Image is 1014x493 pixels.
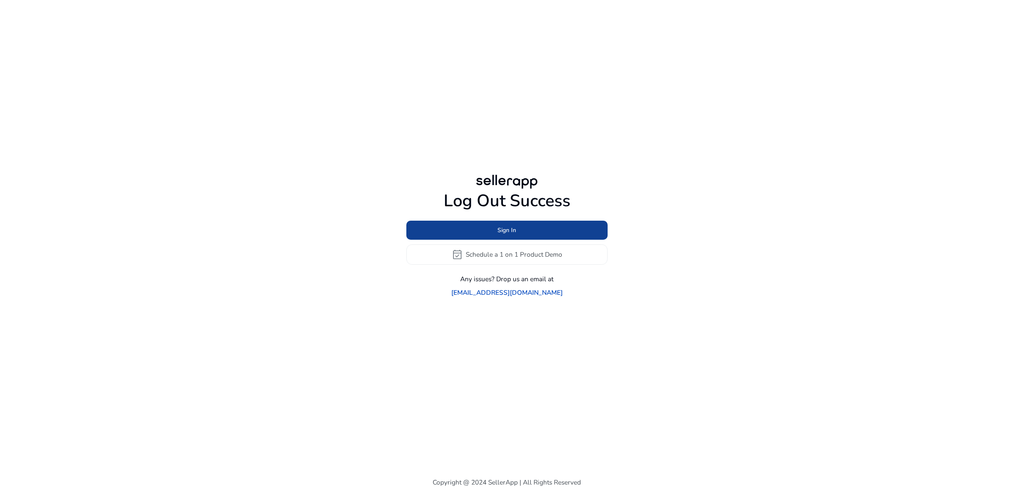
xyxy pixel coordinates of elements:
button: Sign In [406,221,608,240]
span: event_available [452,249,463,260]
h1: Log Out Success [406,191,608,211]
p: Any issues? Drop us an email at [461,274,554,284]
span: Sign In [498,226,517,235]
a: [EMAIL_ADDRESS][DOMAIN_NAME] [451,288,563,297]
button: event_availableSchedule a 1 on 1 Product Demo [406,244,608,265]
